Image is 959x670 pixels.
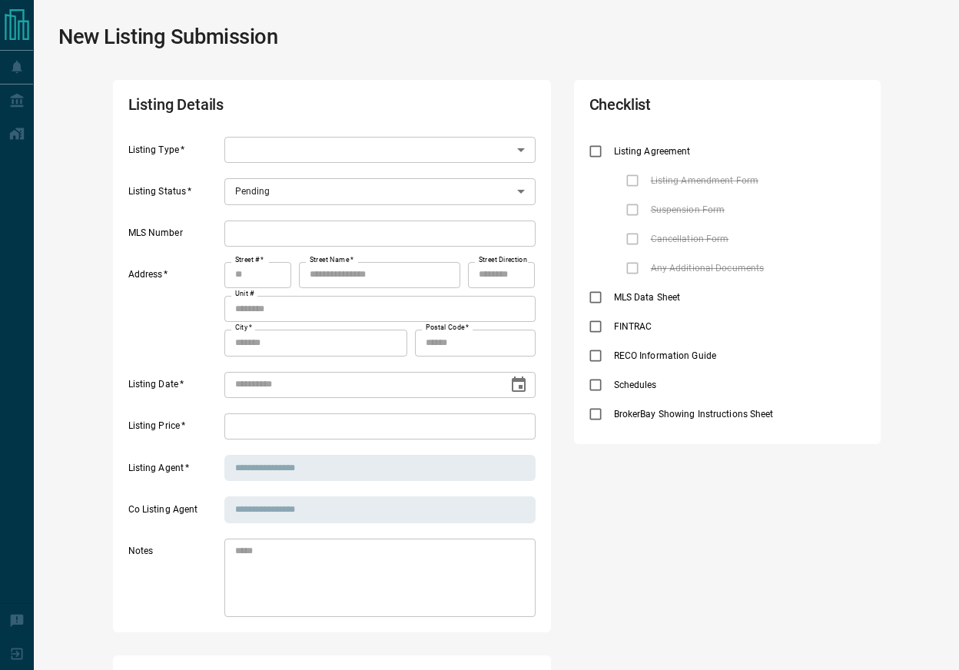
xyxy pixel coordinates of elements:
label: Street # [235,255,264,265]
span: Listing Amendment Form [647,174,762,187]
label: Address [128,268,221,356]
span: MLS Data Sheet [610,290,685,304]
label: Listing Type [128,144,221,164]
span: RECO Information Guide [610,349,720,363]
label: Notes [128,545,221,617]
label: Unit # [235,289,254,299]
h1: New Listing Submission [58,25,278,49]
h2: Listing Details [128,95,373,121]
label: MLS Number [128,227,221,247]
span: Suspension Form [647,203,729,217]
span: FINTRAC [610,320,656,333]
span: Listing Agreement [610,144,695,158]
label: Listing Status [128,185,221,205]
label: Listing Agent [128,462,221,482]
span: Cancellation Form [647,232,733,246]
div: Pending [224,178,536,204]
label: City [235,323,252,333]
span: Schedules [610,378,661,392]
button: Choose date [503,370,534,400]
span: BrokerBay Showing Instructions Sheet [610,407,778,421]
label: Street Name [310,255,353,265]
label: Postal Code [426,323,469,333]
label: Co Listing Agent [128,503,221,523]
label: Listing Price [128,420,221,439]
span: Any Additional Documents [647,261,768,275]
h2: Checklist [589,95,755,121]
label: Street Direction [479,255,527,265]
label: Listing Date [128,378,221,398]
